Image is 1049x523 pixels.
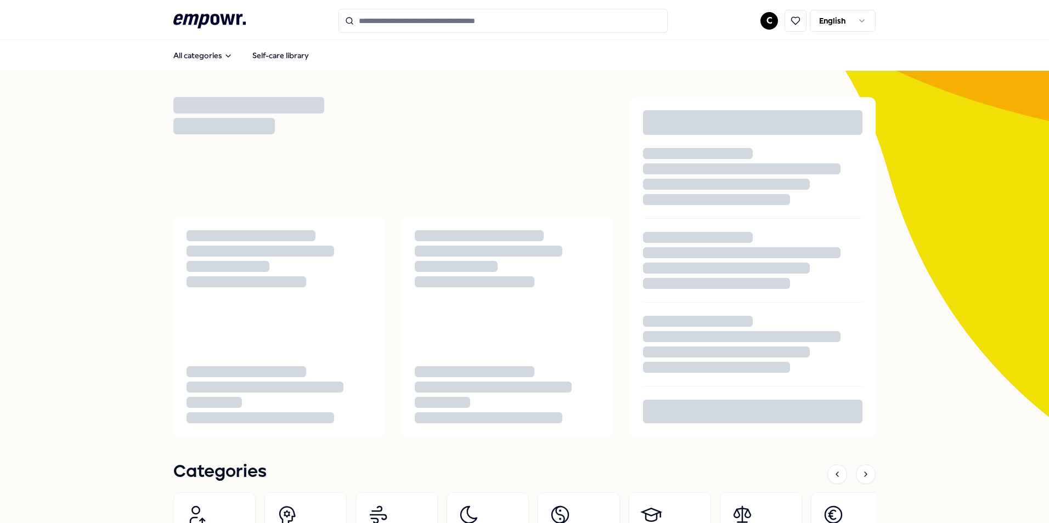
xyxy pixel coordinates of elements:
[173,458,267,486] h1: Categories
[244,44,318,66] a: Self-care library
[339,9,668,33] input: Search for products, categories or subcategories
[165,44,318,66] nav: Main
[165,44,241,66] button: All categories
[760,12,778,30] button: C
